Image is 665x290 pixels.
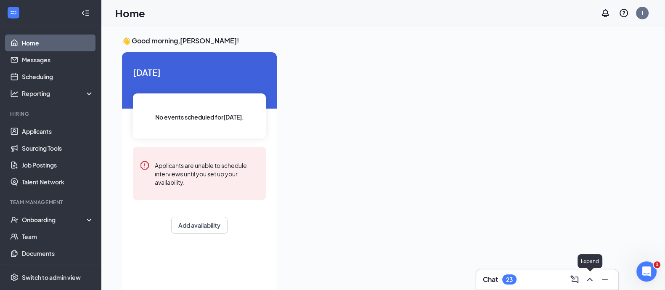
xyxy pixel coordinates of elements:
[10,199,92,206] div: Team Management
[133,66,266,79] span: [DATE]
[600,274,610,285] svg: Minimize
[171,217,228,234] button: Add availability
[22,228,94,245] a: Team
[619,8,629,18] svg: QuestionInfo
[22,216,87,224] div: Onboarding
[598,273,612,286] button: Minimize
[22,157,94,173] a: Job Postings
[568,273,581,286] button: ComposeMessage
[9,8,18,17] svg: WorkstreamLogo
[636,261,657,282] iframe: Intercom live chat
[22,262,94,279] a: Surveys
[22,51,94,68] a: Messages
[22,173,94,190] a: Talent Network
[600,8,610,18] svg: Notifications
[654,261,660,268] span: 1
[155,112,244,122] span: No events scheduled for [DATE] .
[10,110,92,117] div: Hiring
[642,9,643,16] div: I
[483,275,498,284] h3: Chat
[10,273,19,282] svg: Settings
[10,216,19,224] svg: UserCheck
[140,160,150,170] svg: Error
[585,274,595,285] svg: ChevronUp
[583,273,596,286] button: ChevronUp
[22,245,94,262] a: Documents
[22,123,94,140] a: Applicants
[81,9,90,17] svg: Collapse
[570,274,580,285] svg: ComposeMessage
[10,89,19,98] svg: Analysis
[22,35,94,51] a: Home
[22,68,94,85] a: Scheduling
[506,276,513,283] div: 23
[155,160,259,186] div: Applicants are unable to schedule interviews until you set up your availability.
[122,36,644,45] h3: 👋 Good morning, [PERSON_NAME] !
[578,254,602,268] div: Expand
[115,6,145,20] h1: Home
[22,89,94,98] div: Reporting
[22,273,81,282] div: Switch to admin view
[22,140,94,157] a: Sourcing Tools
